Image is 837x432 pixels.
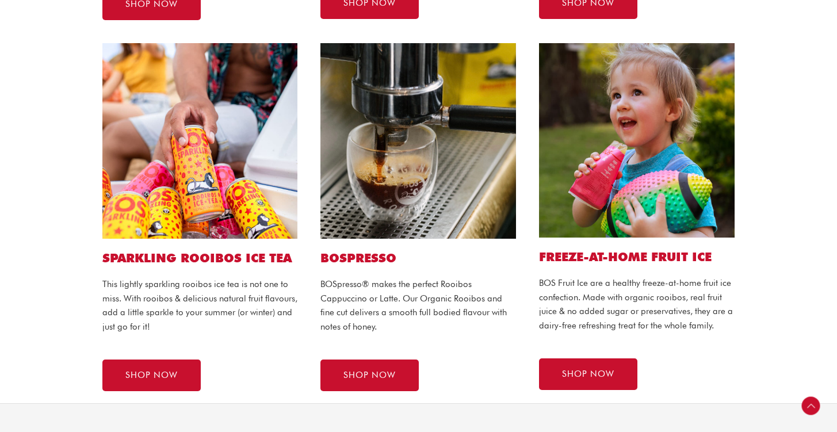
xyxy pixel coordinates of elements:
[562,370,614,379] span: SHOP NOW
[125,371,178,380] span: SHOP NOW
[320,250,516,266] h2: BOSPRESSO
[102,360,201,391] a: SHOP NOW
[343,371,396,380] span: SHOP NOW
[539,249,735,265] h2: FREEZE-AT-HOME FRUIT ICE
[102,250,298,266] h2: SPARKLING ROOIBOS ICE TEA
[320,360,419,391] a: SHOP NOW
[539,358,637,390] a: SHOP NOW
[102,277,298,334] p: This lightly sparkling rooibos ice tea is not one to miss. With rooibos & delicious natural fruit...
[539,43,735,238] img: Cherry_Ice Bosbrands
[320,277,516,334] p: BOSpresso® makes the perfect Rooibos Cappuccino or Latte. Our Organic Rooibos and fine cut delive...
[539,276,735,333] p: BOS Fruit Ice are a healthy freeze-at-home fruit ice confection. Made with organic rooibos, real ...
